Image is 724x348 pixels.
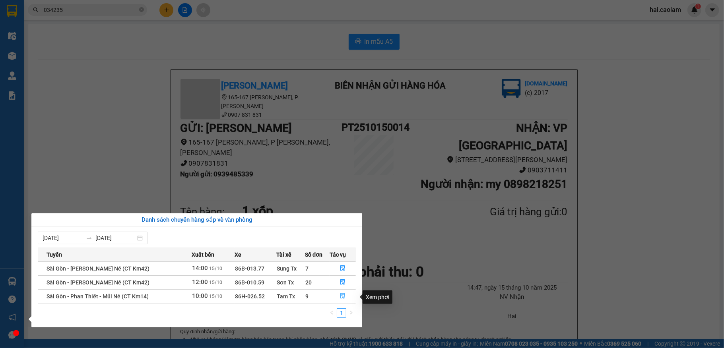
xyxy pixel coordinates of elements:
[47,250,62,259] span: Tuyến
[277,278,304,287] div: Sơn Tx
[210,294,223,299] span: 15/10
[235,250,241,259] span: Xe
[337,309,346,317] a: 1
[235,293,265,300] span: 86H-026.52
[363,290,392,304] div: Xem phơi
[86,235,92,241] span: swap-right
[192,278,208,286] span: 12:00
[192,292,208,300] span: 10:00
[330,290,355,303] button: file-done
[235,265,264,272] span: 86B-013.77
[277,292,304,301] div: Tam Tx
[305,279,312,286] span: 20
[330,310,334,315] span: left
[340,293,346,300] span: file-done
[95,234,136,242] input: Đến ngày
[47,293,149,300] span: Sài Gòn - Phan Thiết - Mũi Né (CT Km14)
[38,215,356,225] div: Danh sách chuyến hàng sắp về văn phòng
[86,235,92,241] span: to
[86,10,105,29] img: logo.jpg
[67,30,109,37] b: [DOMAIN_NAME]
[277,264,304,273] div: Sung Tx
[276,250,291,259] span: Tài xế
[43,234,83,242] input: Từ ngày
[327,308,337,318] button: left
[47,279,149,286] span: Sài Gòn - [PERSON_NAME] Né (CT Km42)
[10,51,45,89] b: [PERSON_NAME]
[210,266,223,271] span: 15/10
[337,308,346,318] li: 1
[305,293,309,300] span: 9
[192,250,215,259] span: Xuất bến
[192,265,208,272] span: 14:00
[67,38,109,48] li: (c) 2017
[340,279,346,286] span: file-done
[235,279,264,286] span: 86B-010.59
[330,250,346,259] span: Tác vụ
[47,265,149,272] span: Sài Gòn - [PERSON_NAME] Né (CT Km42)
[346,308,356,318] button: right
[330,276,355,289] button: file-done
[305,250,323,259] span: Số đơn
[210,280,223,285] span: 15/10
[340,265,346,272] span: file-done
[305,265,309,272] span: 7
[346,308,356,318] li: Next Page
[349,310,353,315] span: right
[51,12,76,76] b: BIÊN NHẬN GỬI HÀNG HÓA
[330,262,355,275] button: file-done
[327,308,337,318] li: Previous Page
